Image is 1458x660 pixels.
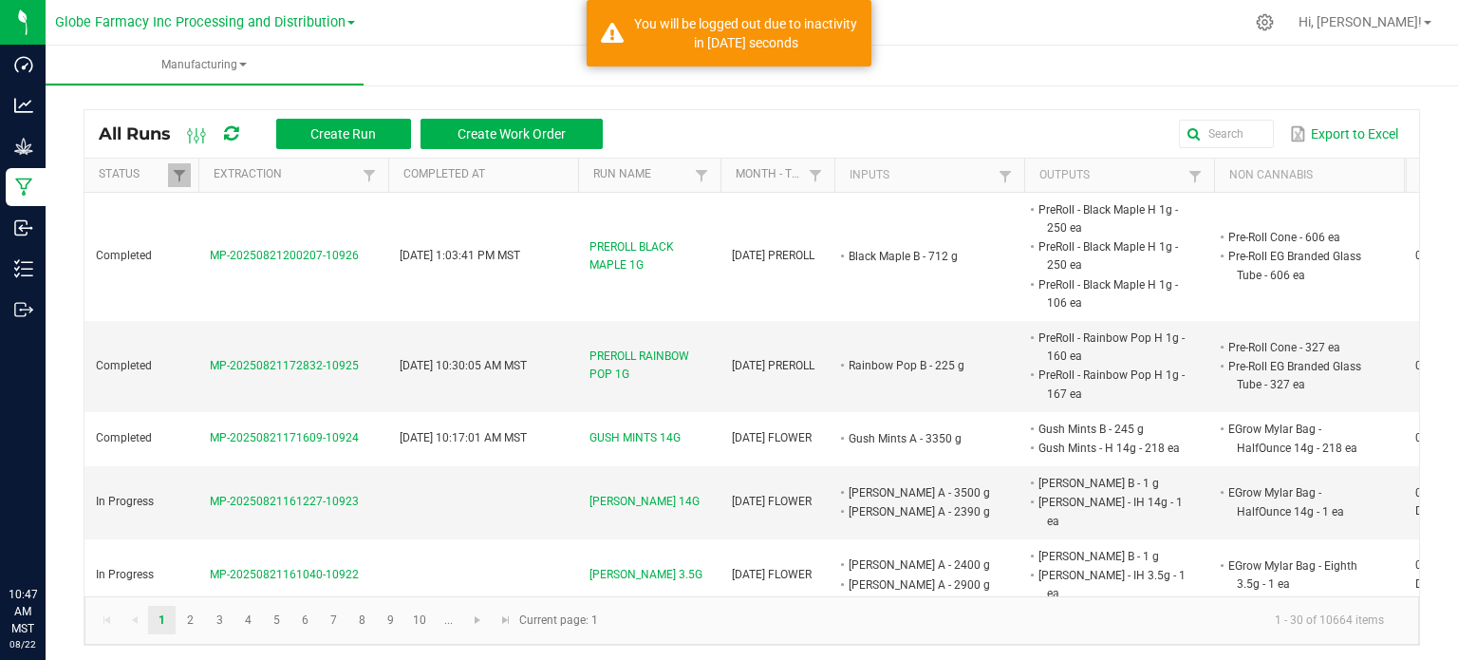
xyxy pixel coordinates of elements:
li: Gush Mints - H 14g - 218 ea [1036,439,1186,458]
inline-svg: Analytics [14,96,33,115]
span: In Progress [96,568,154,581]
a: Completed AtSortable [403,167,570,182]
kendo-pager-info: 1 - 30 of 10664 items [609,605,1399,636]
button: Export to Excel [1285,118,1403,150]
span: Go to the last page [498,613,514,628]
a: Page 9 [377,606,404,634]
li: [PERSON_NAME] - IH 3.5g - 1 ea [1036,566,1186,603]
a: Filter [994,164,1017,188]
a: Filter [804,163,827,187]
span: Hi, [PERSON_NAME]! [1299,14,1422,29]
a: Run NameSortable [593,167,689,182]
span: In Progress [96,495,154,508]
span: MP-20250821161040-10922 [210,568,359,581]
span: MP-20250821200207-10926 [210,249,359,262]
button: Create Work Order [421,119,603,149]
button: Create Run [276,119,411,149]
a: Go to the next page [464,606,492,634]
input: Search [1179,120,1274,148]
li: EGrow Mylar Bag - Eighth 3.5g - 1 ea [1225,556,1375,594]
li: Black Maple B - 712 g [846,247,996,266]
span: PREROLL RAINBOW POP 1G [589,348,709,384]
a: Page 11 [435,606,462,634]
li: Pre-Roll EG Branded Glass Tube - 606 ea [1225,247,1375,284]
span: [DATE] FLOWER [732,495,812,508]
span: [PERSON_NAME] 14G [589,493,700,511]
div: All Runs [99,118,617,150]
span: [DATE] 1:03:41 PM MST [400,249,520,262]
a: Go to the last page [492,606,519,634]
span: Create Run [310,126,376,141]
a: StatusSortable [99,167,167,182]
kendo-pager: Current page: 1 [84,596,1419,645]
p: 10:47 AM MST [9,586,37,637]
li: [PERSON_NAME] A - 2390 g [846,502,996,521]
a: Filter [168,163,191,187]
inline-svg: Grow [14,137,33,156]
span: [DATE] FLOWER [732,568,812,581]
li: EGrow Mylar Bag - HalfOunce 14g - 218 ea [1225,420,1375,457]
li: [PERSON_NAME] - IH 14g - 1 ea [1036,493,1186,530]
a: Page 7 [320,606,347,634]
inline-svg: Manufacturing [14,178,33,197]
li: Pre-Roll Cone - 327 ea [1225,338,1375,357]
a: Page 4 [234,606,262,634]
inline-svg: Inbound [14,218,33,237]
div: You will be logged out due to inactivity in 1200 seconds [634,14,857,52]
a: Month - TypeSortable [736,167,803,182]
inline-svg: Inventory [14,259,33,278]
li: PreRoll - Rainbow Pop H 1g - 160 ea [1036,329,1186,366]
span: [DATE] 10:17:01 AM MST [400,431,527,444]
a: Filter [1184,164,1206,188]
span: MP-20250821171609-10924 [210,431,359,444]
li: Gush Mints B - 245 g [1036,420,1186,439]
li: Pre-Roll Cone - 606 ea [1225,228,1375,247]
a: Page 6 [291,606,319,634]
span: Completed [96,431,152,444]
span: Go to the next page [470,613,485,628]
span: Completed [96,359,152,372]
th: Non Cannabis [1214,159,1404,193]
a: Page 3 [206,606,234,634]
span: [PERSON_NAME] 3.5G [589,566,702,584]
a: Filter [690,163,713,187]
a: Page 5 [263,606,290,634]
inline-svg: Outbound [14,300,33,319]
span: Manufacturing [46,57,364,73]
a: Page 2 [177,606,204,634]
span: Globe Farmacy Inc Processing and Distribution [55,14,346,30]
li: PreRoll - Rainbow Pop H 1g - 167 ea [1036,366,1186,403]
li: [PERSON_NAME] A - 3500 g [846,483,996,502]
li: [PERSON_NAME] A - 2400 g [846,556,996,575]
iframe: Resource center unread badge [56,505,79,528]
th: Inputs [834,159,1024,193]
li: Pre-Roll EG Branded Glass Tube - 327 ea [1225,357,1375,394]
li: PreRoll - Black Maple H 1g - 250 ea [1036,237,1186,274]
li: PreRoll - Black Maple H 1g - 106 ea [1036,275,1186,312]
iframe: Resource center [19,508,76,565]
span: MP-20250821161227-10923 [210,495,359,508]
span: [DATE] FLOWER [732,431,812,444]
inline-svg: Dashboard [14,55,33,74]
span: [DATE] 10:30:05 AM MST [400,359,527,372]
p: 08/22 [9,637,37,651]
a: Page 10 [406,606,434,634]
a: Manufacturing [46,46,364,85]
li: Rainbow Pop B - 225 g [846,356,996,375]
span: [DATE] PREROLL [732,249,814,262]
div: Manage settings [1253,13,1277,31]
li: [PERSON_NAME] B - 1 g [1036,547,1186,566]
a: ExtractionSortable [214,167,357,182]
th: Outputs [1024,159,1214,193]
li: [PERSON_NAME] B - 1 g [1036,474,1186,493]
span: Create Work Order [458,126,566,141]
span: Completed [96,249,152,262]
span: [DATE] PREROLL [732,359,814,372]
li: PreRoll - Black Maple H 1g - 250 ea [1036,200,1186,237]
a: Page 1 [148,606,176,634]
li: Gush Mints A - 3350 g [846,429,996,448]
a: Filter [358,163,381,187]
a: Page 8 [348,606,376,634]
li: EGrow Mylar Bag - HalfOunce 14g - 1 ea [1225,483,1375,520]
li: [PERSON_NAME] A - 2900 g [846,575,996,594]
